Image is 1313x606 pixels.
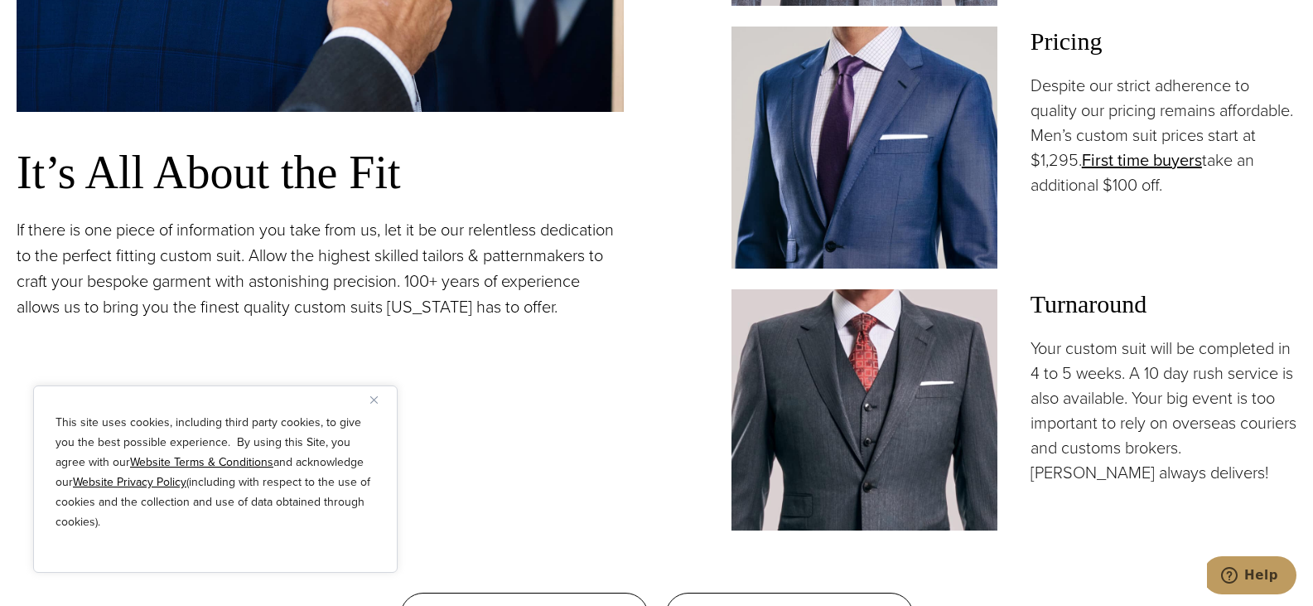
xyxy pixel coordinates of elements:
[17,145,624,201] h3: It’s All About the Fit
[731,289,997,531] img: Client in vested charcoal bespoke suit with white shirt and red patterned tie.
[1031,336,1296,485] p: Your custom suit will be completed in 4 to 5 weeks. A 10 day rush service is also available. Your...
[731,27,997,269] img: Client in blue solid custom made suit with white shirt and navy tie. Fabric by Scabal.
[1031,289,1296,319] h3: Turnaround
[1082,148,1202,172] a: First time buyers
[1031,27,1296,56] h3: Pricing
[370,396,378,404] img: Close
[17,217,624,320] p: If there is one piece of information you take from us, let it be our relentless dedication to the...
[73,473,186,491] a: Website Privacy Policy
[370,390,390,410] button: Close
[1031,73,1296,197] p: Despite our strict adherence to quality our pricing remains affordable. Men’s custom suit prices ...
[130,453,273,471] a: Website Terms & Conditions
[1207,556,1296,598] iframe: Opens a widget where you can chat to one of our agents
[56,413,375,532] p: This site uses cookies, including third party cookies, to give you the best possible experience. ...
